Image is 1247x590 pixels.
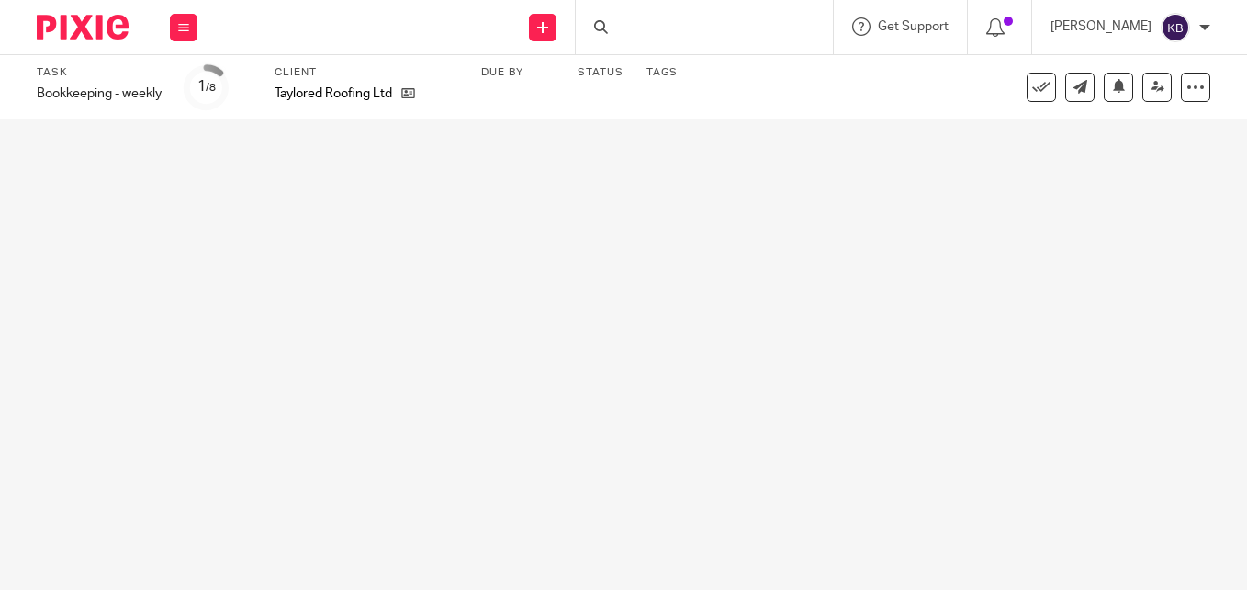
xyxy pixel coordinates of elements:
label: Client [275,65,458,80]
div: 1 [197,76,216,97]
small: /8 [206,83,216,93]
div: Bookkeeping - weekly [37,85,162,103]
img: svg%3E [1161,13,1190,42]
label: Status [578,65,623,80]
label: Task [37,65,162,80]
p: [PERSON_NAME] [1050,17,1152,36]
img: Pixie [37,15,129,40]
span: Get Support [878,20,949,33]
label: Due by [481,65,555,80]
i: Open client page [401,86,415,100]
label: Tags [646,65,678,80]
p: Taylored Roofing Ltd [275,85,392,103]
